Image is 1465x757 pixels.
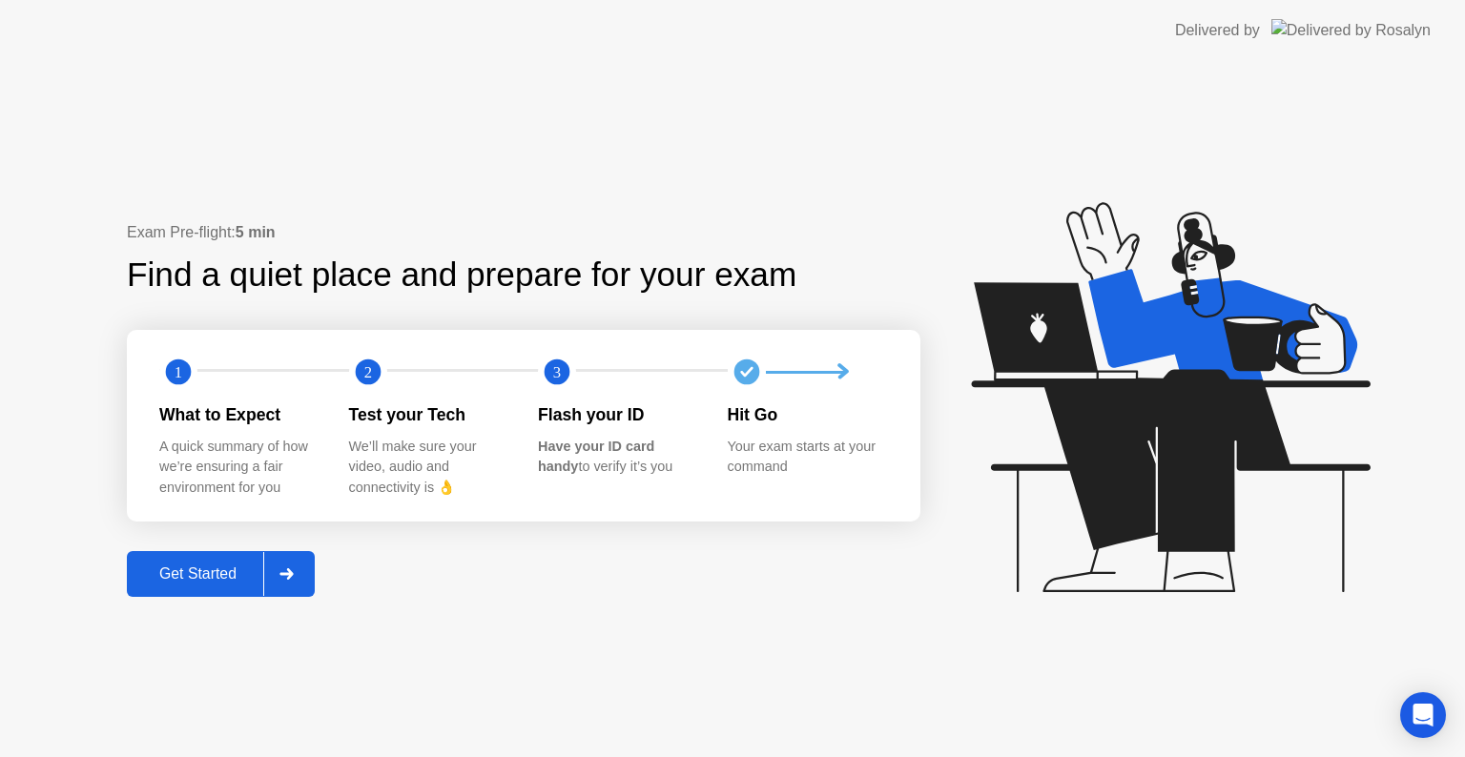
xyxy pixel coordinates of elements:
div: We’ll make sure your video, audio and connectivity is 👌 [349,437,508,499]
div: Get Started [133,565,263,583]
b: Have your ID card handy [538,439,654,475]
text: 3 [553,363,561,381]
div: A quick summary of how we’re ensuring a fair environment for you [159,437,319,499]
div: Test your Tech [349,402,508,427]
b: 5 min [236,224,276,240]
button: Get Started [127,551,315,597]
div: Delivered by [1175,19,1260,42]
div: Flash your ID [538,402,697,427]
text: 2 [363,363,371,381]
div: Your exam starts at your command [728,437,887,478]
text: 1 [175,363,182,381]
div: Find a quiet place and prepare for your exam [127,250,799,300]
div: Open Intercom Messenger [1400,692,1446,738]
div: to verify it’s you [538,437,697,478]
div: What to Expect [159,402,319,427]
img: Delivered by Rosalyn [1271,19,1431,41]
div: Hit Go [728,402,887,427]
div: Exam Pre-flight: [127,221,920,244]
